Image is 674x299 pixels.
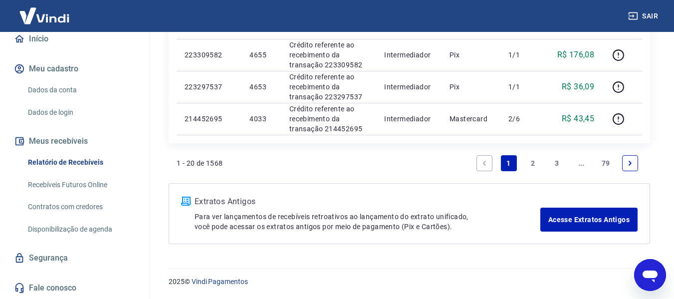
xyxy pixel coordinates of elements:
a: Page 79 [598,155,614,171]
a: Dados de login [24,102,137,123]
p: Intermediador [384,114,434,124]
button: Meus recebíveis [12,130,137,152]
img: ícone [181,197,191,206]
a: Page 1 is your current page [501,155,517,171]
p: Intermediador [384,50,434,60]
p: R$ 36,09 [562,81,594,93]
a: Segurança [12,247,137,269]
a: Dados da conta [24,80,137,100]
a: Next page [622,155,638,171]
p: 2025 © [169,277,650,287]
p: R$ 43,45 [562,113,594,125]
a: Acesse Extratos Antigos [540,208,638,232]
p: R$ 176,08 [557,49,595,61]
p: 1/1 [508,82,538,92]
p: 223309582 [185,50,233,60]
p: Pix [449,82,492,92]
a: Relatório de Recebíveis [24,152,137,173]
button: Sair [626,7,662,25]
p: 2/6 [508,114,538,124]
p: Para ver lançamentos de recebíveis retroativos ao lançamento do extrato unificado, você pode aces... [195,212,540,232]
p: 214452695 [185,114,233,124]
a: Page 2 [525,155,541,171]
a: Previous page [476,155,492,171]
a: Page 3 [549,155,565,171]
a: Recebíveis Futuros Online [24,175,137,195]
p: Crédito referente ao recebimento da transação 223309582 [289,40,368,70]
a: Jump forward [573,155,589,171]
p: 223297537 [185,82,233,92]
a: Início [12,28,137,50]
p: 4655 [249,50,273,60]
a: Vindi Pagamentos [192,278,248,286]
a: Disponibilização de agenda [24,219,137,240]
p: Crédito referente ao recebimento da transação 223297537 [289,72,368,102]
a: Fale conosco [12,277,137,299]
img: Vindi [12,0,77,31]
p: 4033 [249,114,273,124]
p: Extratos Antigos [195,196,540,208]
p: 1/1 [508,50,538,60]
p: Crédito referente ao recebimento da transação 214452695 [289,104,368,134]
p: 4653 [249,82,273,92]
a: Contratos com credores [24,197,137,217]
iframe: Botão para abrir a janela de mensagens [634,259,666,291]
p: Intermediador [384,82,434,92]
button: Meu cadastro [12,58,137,80]
p: 1 - 20 de 1568 [177,158,223,168]
p: Pix [449,50,492,60]
p: Mastercard [449,114,492,124]
ul: Pagination [472,151,642,175]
